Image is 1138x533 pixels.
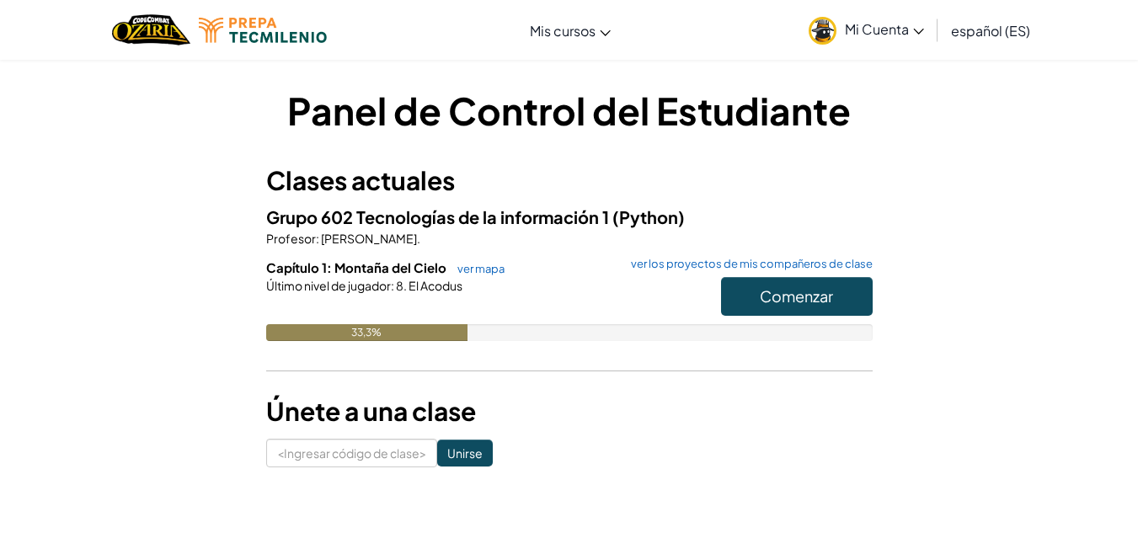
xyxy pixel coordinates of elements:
[266,439,437,467] input: <Ingresar código de clase>
[321,231,420,246] font: [PERSON_NAME].
[800,3,932,56] a: Mi Cuenta
[199,18,327,43] img: Logotipo de Tecmilenio
[760,286,833,306] font: Comenzar
[266,395,476,427] font: Únete a una clase
[409,278,462,293] font: El Acodus
[391,278,394,293] font: :
[612,206,685,227] font: (Python)
[809,17,836,45] img: avatar
[266,206,609,227] font: Grupo 602 Tecnologías de la información 1
[845,20,909,38] font: Mi Cuenta
[266,231,316,246] font: Profesor
[521,8,619,53] a: Mis cursos
[316,231,319,246] font: :
[266,164,455,196] font: Clases actuales
[266,259,446,275] font: Capítulo 1: Montaña del Cielo
[287,87,851,134] font: Panel de Control del Estudiante
[530,22,596,40] font: Mis cursos
[457,262,505,275] font: ver mapa
[112,13,190,47] img: Hogar
[631,257,873,270] font: ver los proyectos de mis compañeros de clase
[396,278,407,293] font: 8.
[266,278,391,293] font: Último nivel de jugador
[351,326,382,338] font: 33,3%
[951,22,1030,40] font: español (ES)
[437,440,493,466] input: Unirse
[721,277,873,316] button: Comenzar
[112,13,190,47] a: Logotipo de Ozaria de CodeCombat
[943,8,1039,53] a: español (ES)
